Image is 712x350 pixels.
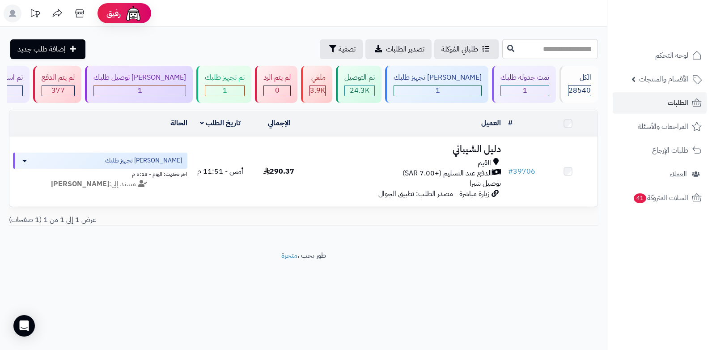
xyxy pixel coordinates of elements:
div: Open Intercom Messenger [13,315,35,337]
div: الكل [568,73,591,83]
a: العميل [481,118,501,128]
div: تم التوصيل [344,73,375,83]
a: إضافة طلب جديد [10,39,85,59]
a: العملاء [613,163,707,185]
div: عرض 1 إلى 1 من 1 (1 صفحات) [2,215,304,225]
img: ai-face.png [124,4,142,22]
button: تصفية [320,39,363,59]
a: [PERSON_NAME] توصيل طلبك 1 [83,66,195,103]
a: لم يتم الدفع 377 [31,66,83,103]
div: 1 [394,85,481,96]
a: متجرة [281,250,297,261]
span: 24.3K [350,85,369,96]
a: ملغي 3.9K [299,66,334,103]
div: 3880 [310,85,325,96]
a: لوحة التحكم [613,45,707,66]
span: السلات المتروكة [633,192,688,204]
span: 1 [223,85,227,96]
span: 377 [51,85,65,96]
span: 41 [634,193,646,203]
span: تصدير الطلبات [386,44,424,55]
span: الدفع عند التسليم (+7.00 SAR) [403,168,492,179]
div: 24279 [345,85,374,96]
div: [PERSON_NAME] توصيل طلبك [93,73,186,83]
a: لم يتم الرد 0 [253,66,299,103]
div: 1 [94,85,186,96]
span: لوحة التحكم [655,49,688,62]
a: طلبات الإرجاع [613,140,707,161]
span: الأقسام والمنتجات [639,73,688,85]
div: مسند إلى: [6,179,194,189]
div: تمت جدولة طلبك [500,73,549,83]
a: #39706 [508,166,535,177]
span: 28540 [568,85,591,96]
span: [PERSON_NAME] تجهيز طلبك [105,156,182,165]
a: الإجمالي [268,118,290,128]
a: السلات المتروكة41 [613,187,707,209]
h3: دليل الشيباني [312,144,501,154]
span: 1 [138,85,142,96]
strong: [PERSON_NAME] [51,179,109,189]
span: 0 [275,85,280,96]
div: 377 [42,85,74,96]
a: الطلبات [613,92,707,114]
a: [PERSON_NAME] تجهيز طلبك 1 [383,66,490,103]
a: تم التوصيل 24.3K [334,66,383,103]
div: ملغي [309,73,326,83]
span: الطلبات [668,97,688,109]
span: 1 [436,85,440,96]
div: 1 [205,85,244,96]
div: اخر تحديث: اليوم - 5:13 م [13,169,187,178]
div: لم يتم الدفع [42,73,75,83]
div: 0 [264,85,290,96]
div: تم تجهيز طلبك [205,73,245,83]
div: 1 [501,85,549,96]
span: زيارة مباشرة - مصدر الطلب: تطبيق الجوال [378,188,489,199]
div: لم يتم الرد [263,73,291,83]
span: أمس - 11:51 م [197,166,243,177]
div: [PERSON_NAME] تجهيز طلبك [394,73,482,83]
span: المراجعات والأسئلة [638,120,688,133]
span: تصفية [339,44,356,55]
span: 290.37 [263,166,294,177]
span: طلباتي المُوكلة [441,44,478,55]
img: logo-2.png [651,24,704,43]
span: رفيق [106,8,121,19]
span: طلبات الإرجاع [652,144,688,157]
span: 1 [523,85,527,96]
a: الحالة [170,118,187,128]
a: طلباتي المُوكلة [434,39,499,59]
span: القيم [478,158,491,168]
span: العملاء [670,168,687,180]
span: # [508,166,513,177]
a: تم تجهيز طلبك 1 [195,66,253,103]
a: تصدير الطلبات [365,39,432,59]
span: 3.9K [310,85,325,96]
a: الكل28540 [558,66,600,103]
a: تمت جدولة طلبك 1 [490,66,558,103]
a: # [508,118,513,128]
span: إضافة طلب جديد [17,44,66,55]
a: المراجعات والأسئلة [613,116,707,137]
a: تاريخ الطلب [200,118,241,128]
span: توصيل شبرا [470,178,501,189]
a: تحديثات المنصة [24,4,46,25]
